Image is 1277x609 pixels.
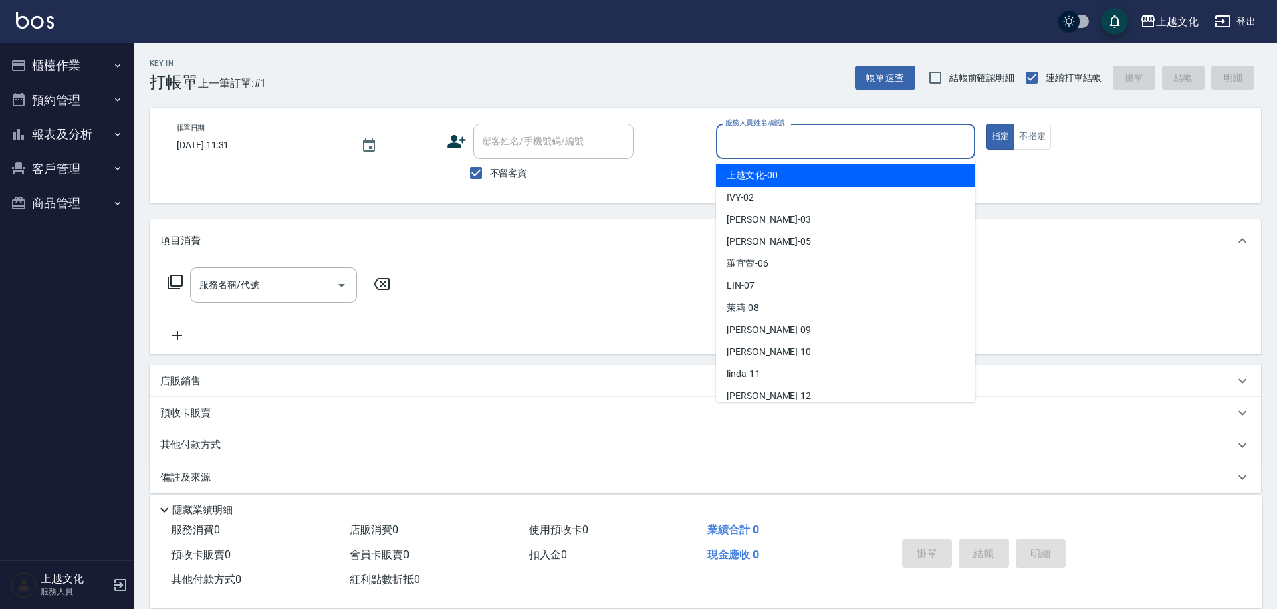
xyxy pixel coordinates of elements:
span: 連續打單結帳 [1046,71,1102,85]
button: 客戶管理 [5,152,128,187]
div: 預收卡販賣 [150,397,1261,429]
button: 報表及分析 [5,117,128,152]
label: 帳單日期 [177,123,205,133]
span: [PERSON_NAME] -05 [727,235,811,249]
button: 商品管理 [5,186,128,221]
div: 上越文化 [1156,13,1199,30]
button: 登出 [1209,9,1261,34]
label: 服務人員姓名/編號 [725,118,784,128]
span: 紅利點數折抵 0 [350,573,420,586]
p: 隱藏業績明細 [172,503,233,517]
span: 其他付款方式 0 [171,573,241,586]
span: 茉莉 -08 [727,301,759,315]
span: 業績合計 0 [707,523,759,536]
span: [PERSON_NAME] -09 [727,323,811,337]
button: 預約管理 [5,83,128,118]
span: linda -11 [727,367,760,381]
span: [PERSON_NAME] -10 [727,345,811,359]
span: 店販消費 0 [350,523,398,536]
p: 服務人員 [41,586,109,598]
span: 不留客資 [490,166,528,180]
button: save [1101,8,1128,35]
input: YYYY/MM/DD hh:mm [177,134,348,156]
p: 店販銷售 [160,374,201,388]
span: 扣入金 0 [529,548,567,561]
span: 現金應收 0 [707,548,759,561]
span: 服務消費 0 [171,523,220,536]
img: Logo [16,12,54,29]
span: LIN -07 [727,279,755,293]
h3: 打帳單 [150,73,198,92]
span: 使用預收卡 0 [529,523,588,536]
button: Open [331,275,352,296]
button: 帳單速查 [855,66,915,90]
button: Choose date, selected date is 2025-08-20 [353,130,385,162]
div: 其他付款方式 [150,429,1261,461]
span: 會員卡販賣 0 [350,548,409,561]
button: 櫃檯作業 [5,48,128,83]
p: 預收卡販賣 [160,406,211,420]
button: 指定 [986,124,1015,150]
button: 不指定 [1014,124,1051,150]
p: 項目消費 [160,234,201,248]
h2: Key In [150,59,198,68]
span: 上越文化 -00 [727,168,778,182]
span: [PERSON_NAME] -03 [727,213,811,227]
span: IVY -02 [727,191,754,205]
img: Person [11,572,37,598]
p: 其他付款方式 [160,438,227,453]
span: 結帳前確認明細 [949,71,1015,85]
span: 預收卡販賣 0 [171,548,231,561]
p: 備註及來源 [160,471,211,485]
span: 羅宜萱 -06 [727,257,768,271]
div: 店販銷售 [150,365,1261,397]
div: 項目消費 [150,219,1261,262]
h5: 上越文化 [41,572,109,586]
div: 備註及來源 [150,461,1261,493]
button: 上越文化 [1135,8,1204,35]
span: 上一筆訂單:#1 [198,75,267,92]
span: [PERSON_NAME] -12 [727,389,811,403]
